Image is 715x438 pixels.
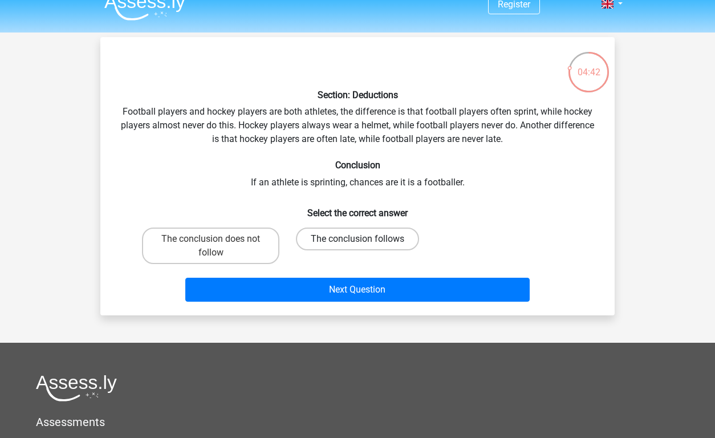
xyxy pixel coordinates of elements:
div: 04:42 [567,51,610,79]
button: Next Question [185,278,530,302]
label: The conclusion follows [296,228,419,250]
h6: Select the correct answer [119,198,596,218]
label: The conclusion does not follow [142,228,279,264]
h6: Section: Deductions [119,90,596,100]
h6: Conclusion [119,160,596,171]
div: Football players and hockey players are both athletes, the difference is that football players of... [105,46,610,306]
h5: Assessments [36,415,679,429]
img: Assessly logo [36,375,117,401]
